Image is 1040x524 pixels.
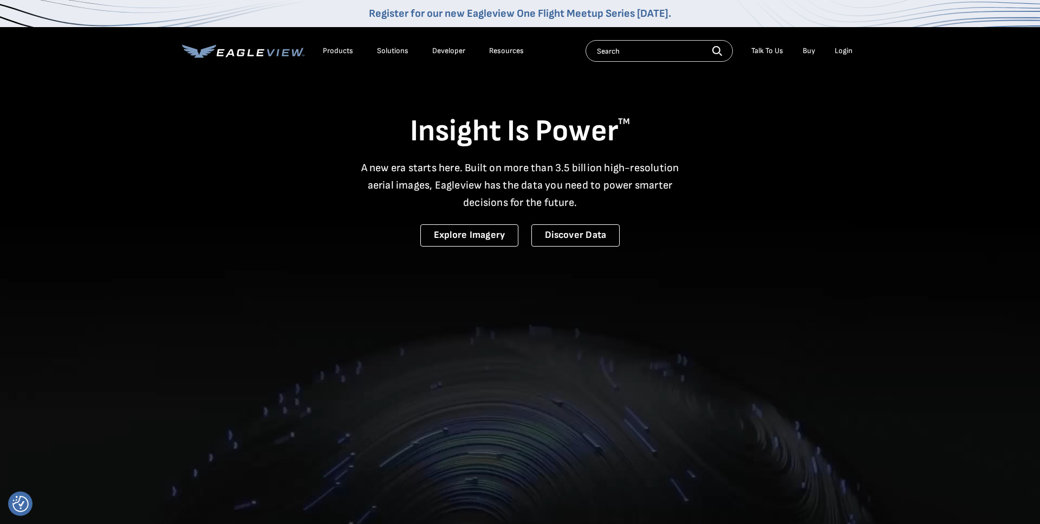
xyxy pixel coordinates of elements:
[489,46,524,56] div: Resources
[323,46,353,56] div: Products
[12,496,29,512] img: Revisit consent button
[432,46,465,56] a: Developer
[354,159,686,211] p: A new era starts here. Built on more than 3.5 billion high-resolution aerial images, Eagleview ha...
[369,7,671,20] a: Register for our new Eagleview One Flight Meetup Series [DATE].
[12,496,29,512] button: Consent Preferences
[182,113,858,151] h1: Insight Is Power
[531,224,620,247] a: Discover Data
[586,40,733,62] input: Search
[618,117,630,127] sup: TM
[377,46,408,56] div: Solutions
[751,46,783,56] div: Talk To Us
[835,46,853,56] div: Login
[420,224,519,247] a: Explore Imagery
[803,46,815,56] a: Buy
